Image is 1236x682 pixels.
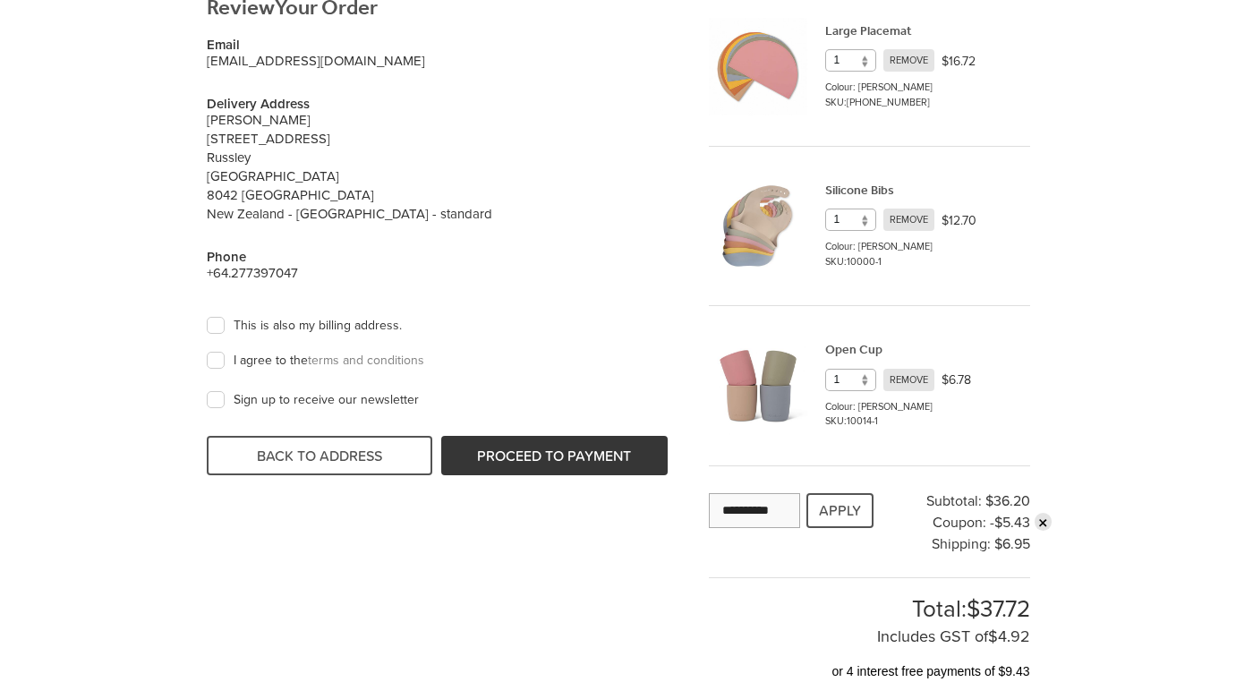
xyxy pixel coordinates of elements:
span: REMOVE [883,49,934,72]
span: Subtotal: [926,490,982,510]
a: Open Cup [825,338,882,362]
p: [EMAIL_ADDRESS][DOMAIN_NAME] [207,51,668,70]
button: BACK TO ADDRESS [207,436,432,475]
span: 1 [825,49,853,72]
label: Sign up to receive our newsletter [216,392,419,409]
p: Total: [709,596,1030,619]
img: Open Cup [709,324,807,447]
span: $36.20 [985,490,1030,510]
img: Silicone Bibs [709,165,807,287]
span: 10014-1 [847,413,878,428]
a: terms and conditions [308,351,424,369]
p: +64.277397047 [207,263,668,282]
span: SKU: [825,95,847,109]
p: $6.78 [942,371,971,388]
span: 1 [825,369,853,391]
div: Coupon: - [895,515,1030,529]
span: Shipping: [932,533,991,553]
span: $37.72 [967,592,1030,624]
p: $12.70 [942,211,976,229]
span: SKU: [825,413,847,428]
span: [PHONE_NUMBER] [847,95,930,109]
img: Large Placemat [709,5,807,128]
button: APPLY [806,493,874,528]
span: SKU: [825,254,847,269]
h4: Phone [207,250,668,263]
p: Colour: [PERSON_NAME] [825,239,1030,254]
span: 10000-1 [847,254,882,269]
span: $4.92 [988,625,1030,647]
p: $16.72 [942,52,976,70]
p: Colour: [PERSON_NAME] [825,399,1030,414]
div: Includes GST of [709,628,1030,644]
span: REMOVE [883,369,934,391]
span: 1 [825,209,853,231]
h4: Delivery Address [207,97,668,110]
label: This is also my billing address. [216,318,402,335]
h4: Email [207,38,668,51]
p: Colour: [PERSON_NAME] [825,80,1030,95]
span: REMOVE [883,209,934,231]
span: $6.95 [994,533,1030,553]
a: Silicone Bibs [825,179,894,203]
a: Large Placemat [825,20,912,44]
span: $5.43 [994,512,1030,532]
label: I agree to the [216,353,424,370]
button: PROCEED TO PAYMENT [441,436,667,475]
p: [PERSON_NAME] [STREET_ADDRESS] Russley [GEOGRAPHIC_DATA] 8042 [GEOGRAPHIC_DATA] New Zealand - [GE... [207,110,668,223]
